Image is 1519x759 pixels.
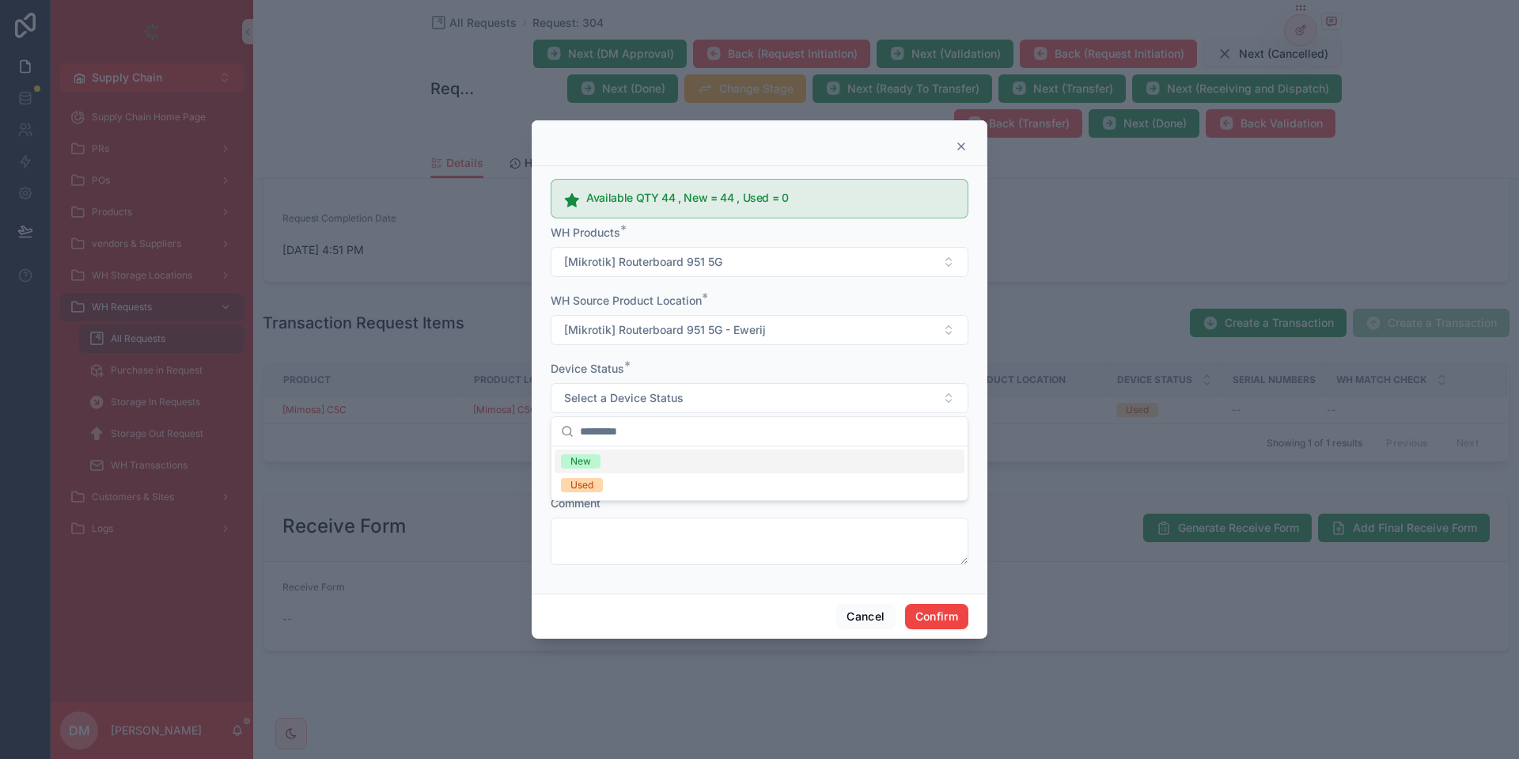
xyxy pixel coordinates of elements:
[564,254,722,270] span: [Mikrotik] Routerboard 951 5G
[551,496,600,510] span: Comment
[551,294,702,307] span: WH Source Product Location
[551,362,624,375] span: Device Status
[586,192,955,203] h5: Available QTY 44 , New = 44 , Used = 0
[551,383,968,413] button: Select Button
[564,390,684,406] span: Select a Device Status
[551,226,620,239] span: WH Products
[551,315,968,345] button: Select Button
[570,454,591,469] div: New
[836,604,895,629] button: Cancel
[551,446,968,500] div: Suggestions
[570,478,593,492] div: Used
[551,247,968,277] button: Select Button
[564,322,766,338] span: [Mikrotik] Routerboard 951 5G - Ewerij
[905,604,968,629] button: Confirm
